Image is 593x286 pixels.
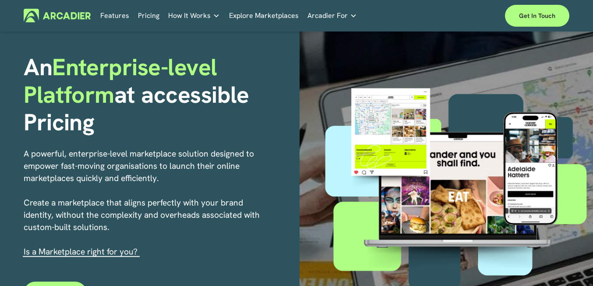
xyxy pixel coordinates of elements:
div: Виджет чата [549,244,593,286]
h1: An at accessible Pricing [24,53,293,136]
span: Enterprise-level Platform [24,52,223,110]
a: Features [100,9,129,22]
a: Pricing [138,9,159,22]
a: Explore Marketplaces [229,9,299,22]
span: I [24,246,138,257]
span: How It Works [168,10,211,22]
a: folder dropdown [307,9,357,22]
p: A powerful, enterprise-level marketplace solution designed to empower fast-moving organisations t... [24,148,270,258]
a: folder dropdown [168,9,220,22]
span: Arcadier For [307,10,348,22]
iframe: Chat Widget [549,244,593,286]
img: Arcadier [24,9,91,22]
a: s a Marketplace right for you? [26,246,138,257]
a: Get in touch [505,5,569,27]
